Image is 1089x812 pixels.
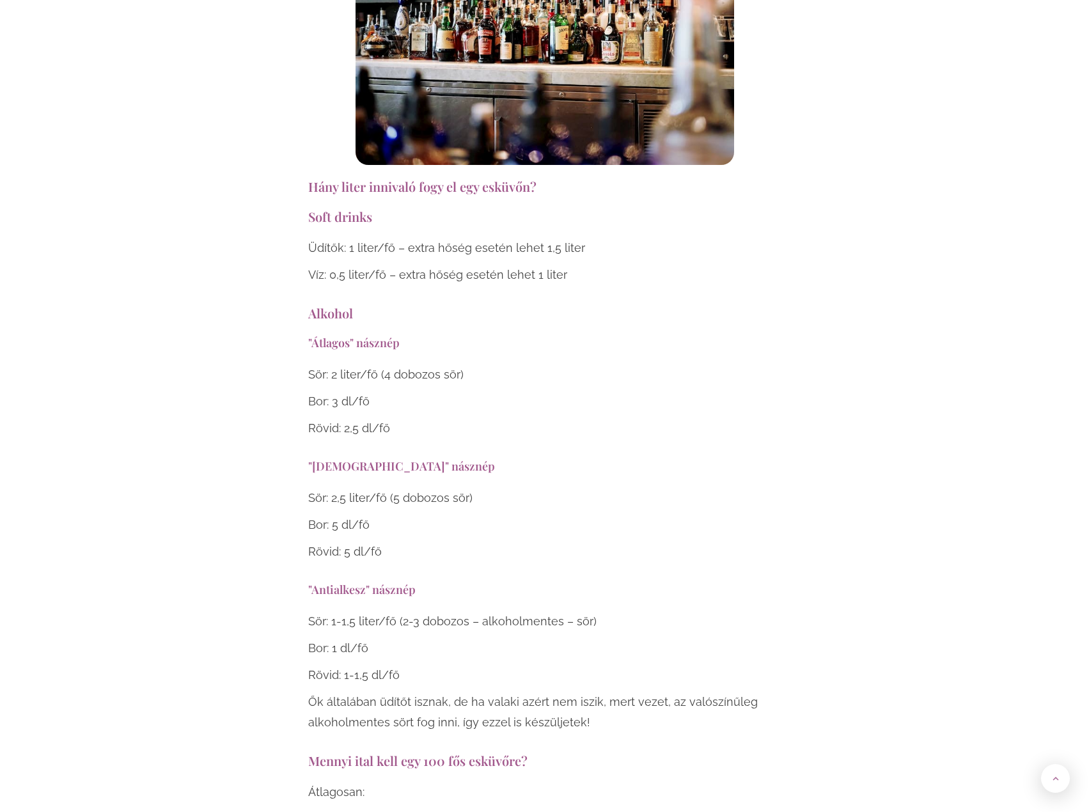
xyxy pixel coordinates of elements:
p: Rövid: 5 dl/fő [308,542,781,562]
p: Ők általában üdítőt isznak, de ha valaki azért nem iszik, mert vezet, az valószínűleg alkoholment... [308,692,781,733]
h3: Mennyi ital kell egy 100 fős esküvőre? [308,752,781,769]
p: Bor: 3 dl/fő [308,391,781,412]
h5: "Átlagos" násznép [308,334,781,352]
h4: Alkohol [308,304,781,322]
p: Bor: 1 dl/fő [308,638,781,659]
p: Üdítők: 1 liter/fő – extra hőség esetén lehet 1,5 liter [308,238,781,258]
h5: "Antialkesz" násznép [308,581,781,598]
p: Sör: 2 liter/fő (4 dobozos sör) [308,364,781,385]
p: Rövid: 1-1,5 dl/fő [308,665,781,685]
p: Sör: 2,5 liter/fő (5 dobozos sör) [308,488,781,508]
h4: Soft drinks [308,208,781,225]
p: Bor: 5 dl/fő [308,515,781,535]
p: Rövid: 2,5 dl/fő [308,418,781,439]
p: Víz: 0,5 liter/fő – extra hőség esetén lehet 1 liter [308,265,781,285]
p: Sör: 1-1,5 liter/fő (2-3 dobozos – alkoholmentes – sör) [308,611,781,632]
p: Átlagosan: [308,782,781,802]
h3: Hány liter innivaló fogy el egy esküvőn? [308,178,781,195]
h5: "[DEMOGRAPHIC_DATA]" násznép [308,458,781,475]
